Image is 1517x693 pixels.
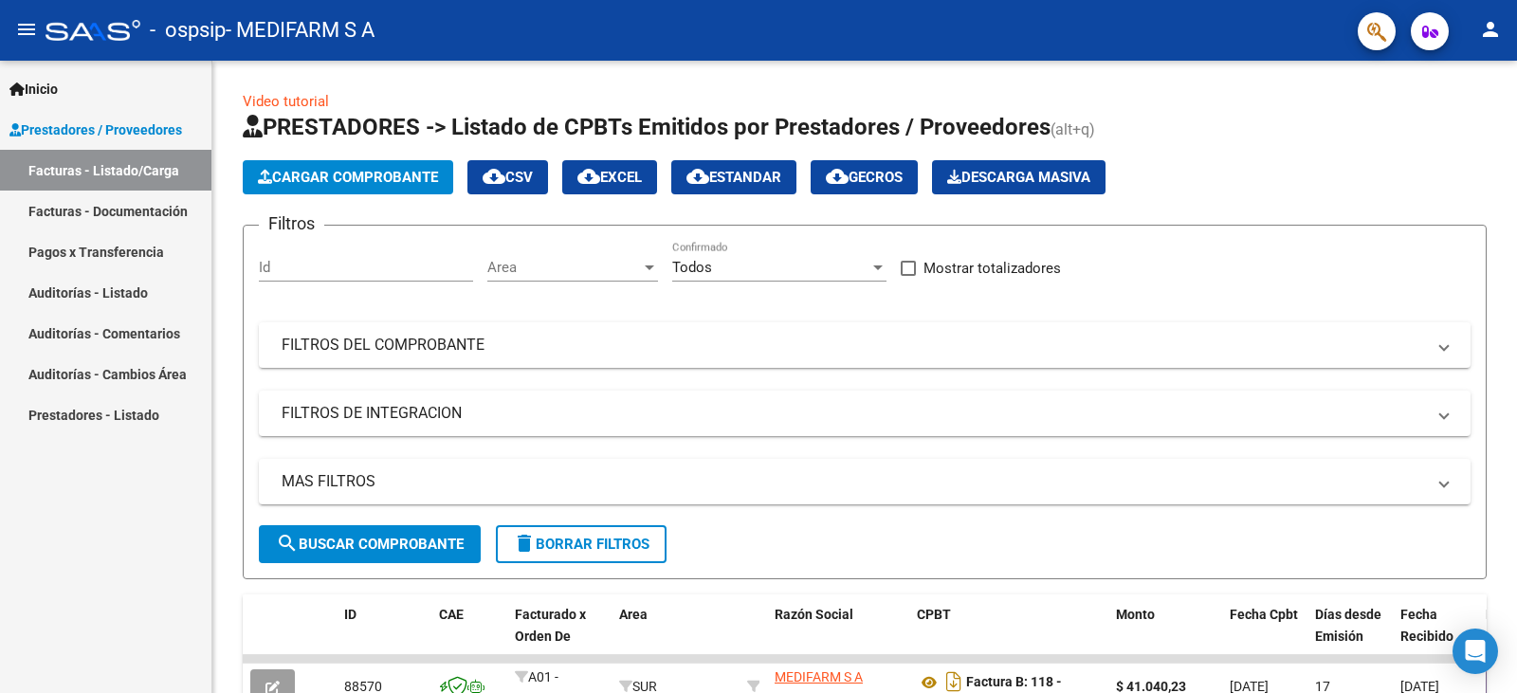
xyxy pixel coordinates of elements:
datatable-header-cell: Facturado x Orden De [507,594,612,678]
button: Cargar Comprobante [243,160,453,194]
button: Borrar Filtros [496,525,667,563]
span: MEDIFARM S A [775,669,863,684]
span: Borrar Filtros [513,536,649,553]
mat-icon: cloud_download [826,165,849,188]
button: Buscar Comprobante [259,525,481,563]
datatable-header-cell: CPBT [909,594,1108,678]
span: Area [487,259,641,276]
mat-icon: search [276,532,299,555]
app-download-masive: Descarga masiva de comprobantes (adjuntos) [932,160,1106,194]
span: CSV [483,169,533,186]
span: Cargar Comprobante [258,169,438,186]
span: Gecros [826,169,903,186]
a: Video tutorial [243,93,329,110]
mat-icon: delete [513,532,536,555]
mat-icon: menu [15,18,38,41]
mat-panel-title: MAS FILTROS [282,471,1425,492]
span: Estandar [686,169,781,186]
datatable-header-cell: ID [337,594,431,678]
span: - MEDIFARM S A [226,9,375,51]
span: - ospsip [150,9,226,51]
span: CPBT [917,607,951,622]
mat-icon: cloud_download [577,165,600,188]
span: (alt+q) [1051,120,1095,138]
span: Descarga Masiva [947,169,1090,186]
span: Monto [1116,607,1155,622]
span: Fecha Cpbt [1230,607,1298,622]
span: Facturado x Orden De [515,607,586,644]
mat-expansion-panel-header: FILTROS DEL COMPROBANTE [259,322,1471,368]
button: Descarga Masiva [932,160,1106,194]
button: Gecros [811,160,918,194]
datatable-header-cell: Razón Social [767,594,909,678]
datatable-header-cell: Fecha Cpbt [1222,594,1307,678]
mat-icon: cloud_download [686,165,709,188]
button: EXCEL [562,160,657,194]
mat-expansion-panel-header: MAS FILTROS [259,459,1471,504]
mat-expansion-panel-header: FILTROS DE INTEGRACION [259,391,1471,436]
mat-icon: person [1479,18,1502,41]
span: PRESTADORES -> Listado de CPBTs Emitidos por Prestadores / Proveedores [243,114,1051,140]
span: Prestadores / Proveedores [9,119,182,140]
span: CAE [439,607,464,622]
span: EXCEL [577,169,642,186]
span: Todos [672,259,712,276]
datatable-header-cell: Fecha Recibido [1393,594,1478,678]
span: Mostrar totalizadores [923,257,1061,280]
mat-panel-title: FILTROS DEL COMPROBANTE [282,335,1425,356]
span: ID [344,607,356,622]
span: Area [619,607,648,622]
span: Razón Social [775,607,853,622]
h3: Filtros [259,210,324,237]
datatable-header-cell: CAE [431,594,507,678]
datatable-header-cell: Area [612,594,740,678]
button: Estandar [671,160,796,194]
mat-panel-title: FILTROS DE INTEGRACION [282,403,1425,424]
span: Buscar Comprobante [276,536,464,553]
button: CSV [467,160,548,194]
span: Fecha Recibido [1400,607,1453,644]
div: Open Intercom Messenger [1453,629,1498,674]
span: Días desde Emisión [1315,607,1381,644]
mat-icon: cloud_download [483,165,505,188]
span: Inicio [9,79,58,100]
datatable-header-cell: Días desde Emisión [1307,594,1393,678]
datatable-header-cell: Monto [1108,594,1222,678]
